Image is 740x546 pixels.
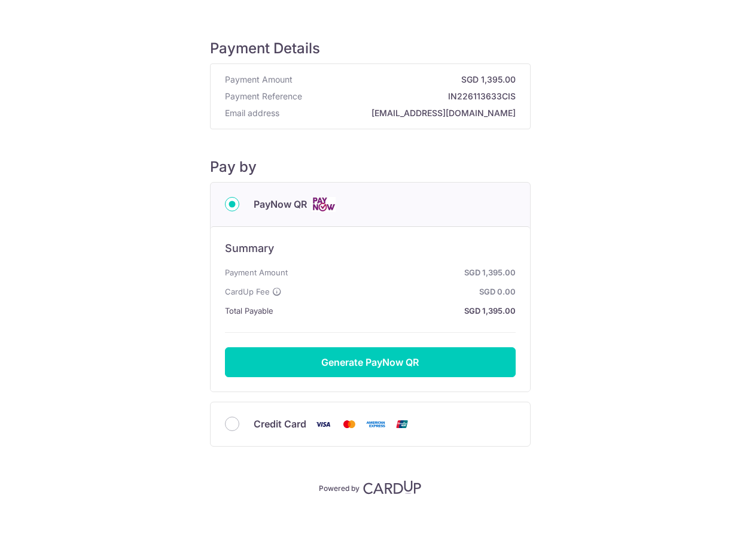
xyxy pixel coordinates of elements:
strong: SGD 1,395.00 [297,74,516,86]
span: Email address [225,107,279,119]
img: American Express [364,417,388,432]
strong: SGD 1,395.00 [278,304,516,318]
img: Mastercard [337,417,361,432]
span: Payment Reference [225,90,302,102]
span: CardUp Fee [225,284,270,299]
strong: SGD 1,395.00 [293,265,516,280]
strong: SGD 0.00 [287,284,516,299]
button: Generate PayNow QR [225,347,516,377]
span: Payment Amount [225,74,293,86]
div: Credit Card Visa Mastercard American Express Union Pay [225,417,516,432]
img: Union Pay [390,417,414,432]
div: PayNow QR Cards logo [225,197,516,212]
h5: Pay by [210,158,531,176]
p: Powered by [319,481,360,493]
img: CardUp [363,480,422,495]
h6: Summary [225,241,516,256]
img: Cards logo [312,197,336,212]
strong: IN226113633CIS [307,90,516,102]
img: Visa [311,417,335,432]
span: PayNow QR [254,197,307,211]
span: Total Payable [225,304,273,318]
span: Payment Amount [225,265,288,280]
span: Credit Card [254,417,306,431]
h5: Payment Details [210,40,531,57]
strong: [EMAIL_ADDRESS][DOMAIN_NAME] [284,107,516,119]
